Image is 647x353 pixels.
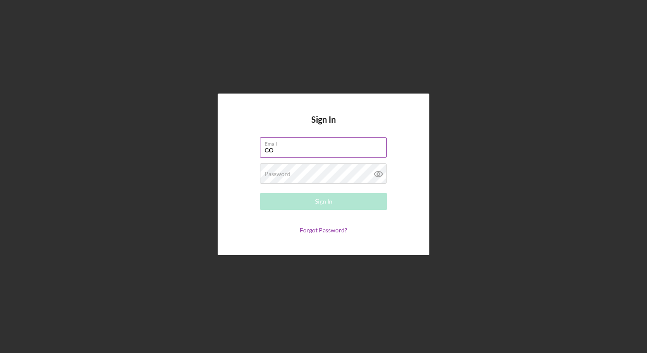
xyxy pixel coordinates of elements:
button: Sign In [260,193,387,210]
a: Forgot Password? [300,226,347,234]
h4: Sign In [311,115,336,137]
label: Email [265,138,387,147]
div: Sign In [315,193,332,210]
label: Password [265,171,290,177]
